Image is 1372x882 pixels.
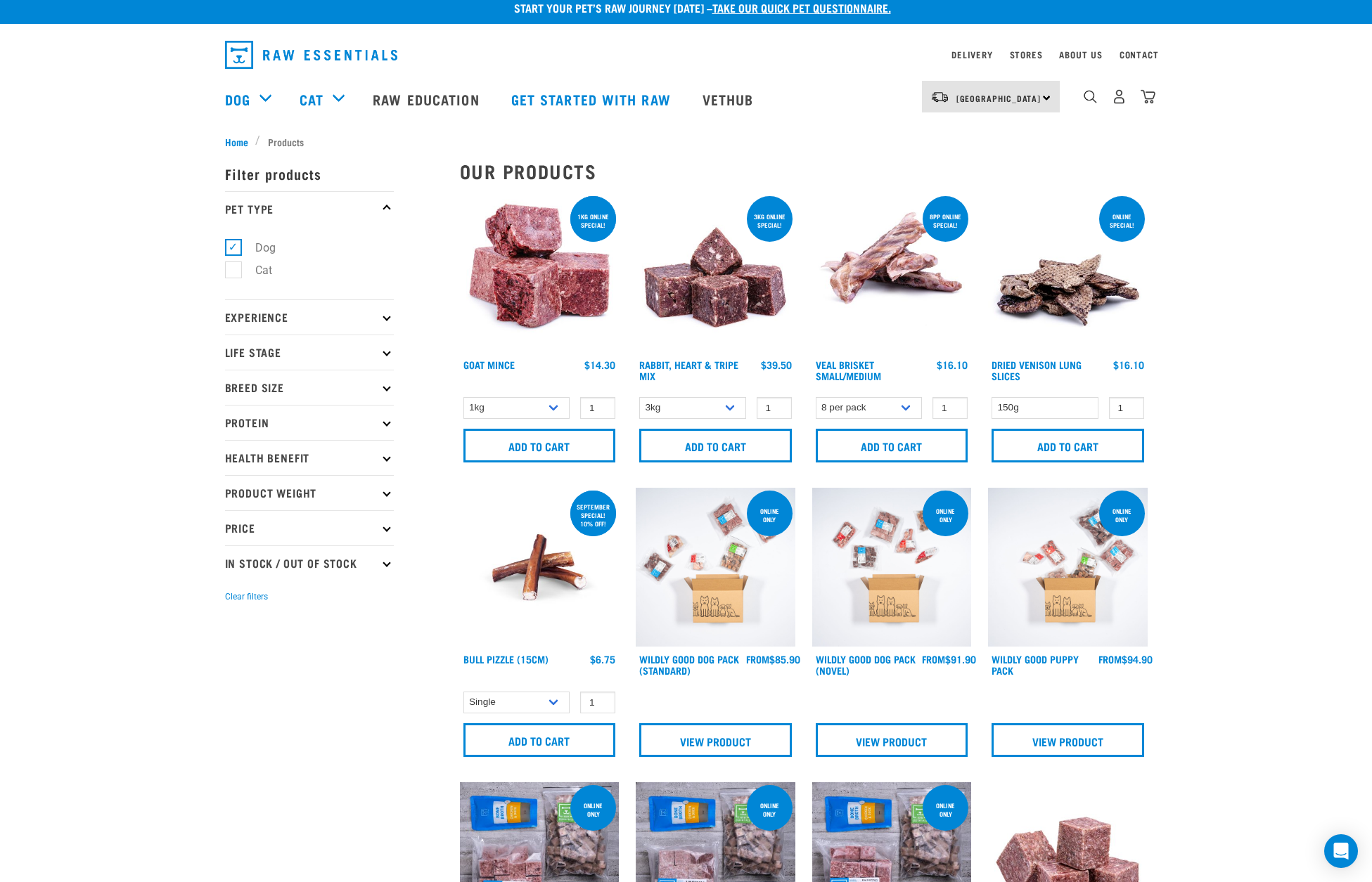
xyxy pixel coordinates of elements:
input: Add to cart [639,429,792,462]
input: 1 [580,692,615,713]
div: Online Only [1099,500,1145,530]
div: $85.90 [746,654,800,665]
input: 1 [932,397,968,419]
div: $6.75 [590,654,615,665]
a: Raw Education [359,71,496,127]
label: Cat [233,261,278,279]
a: Rabbit, Heart & Tripe Mix [639,362,738,378]
input: 1 [757,397,792,419]
nav: dropdown navigation [214,35,1159,74]
div: $16.10 [937,359,968,370]
a: View Product [639,723,792,757]
p: Health Benefit [225,440,394,475]
a: take our quick pet questionnaire. [712,4,891,11]
img: Bull Pizzle [460,488,620,647]
div: $16.10 [1113,359,1144,370]
input: Add to cart [816,429,968,462]
div: online only [923,795,968,824]
img: Puppy 0 2sec [988,488,1148,647]
img: home-icon@2x.png [1141,89,1155,104]
p: Price [225,510,394,545]
img: van-moving.png [930,91,949,103]
p: Experience [225,299,394,335]
div: Online Only [747,500,793,530]
a: Cat [300,89,323,110]
img: Raw Essentials Logo [225,41,397,69]
p: Filter products [225,156,394,191]
span: FROM [746,656,769,661]
a: Contact [1120,52,1159,57]
div: online only [747,795,793,824]
img: home-icon-1@2x.png [1084,90,1097,103]
img: user.png [1112,89,1127,104]
a: Bull Pizzle (15cm) [463,656,549,661]
a: Vethub [688,71,771,127]
input: Add to cart [463,429,616,462]
div: $91.90 [922,654,976,665]
p: In Stock / Out Of Stock [225,545,394,581]
img: 1077 Wild Goat Mince 01 [460,193,620,353]
span: FROM [1098,656,1122,661]
img: 1207 Veal Brisket 4pp 01 [812,193,972,353]
a: Veal Brisket Small/Medium [816,362,881,378]
p: Pet Type [225,191,394,226]
a: Home [225,134,256,149]
div: Online Only [923,500,968,530]
a: Stores [1010,52,1043,57]
a: Wildly Good Puppy Pack [992,656,1079,673]
h2: Our Products [460,160,1148,182]
a: Dried Venison Lung Slices [992,362,1082,378]
a: Delivery [951,52,992,57]
a: Wildly Good Dog Pack (Novel) [816,656,916,673]
a: Get started with Raw [497,71,688,127]
div: September special! 10% off! [570,496,616,534]
img: 1304 Venison Lung Slices 01 [988,193,1148,353]
input: 1 [580,397,615,419]
div: ONLINE SPECIAL! [1099,206,1145,235]
p: Breed Size [225,370,394,405]
div: $14.30 [584,359,615,370]
img: Dog Novel 0 2sec [812,488,972,647]
a: View Product [992,723,1144,757]
a: About Us [1059,52,1102,57]
input: Add to cart [992,429,1144,462]
a: View Product [816,723,968,757]
p: Life Stage [225,335,394,370]
span: FROM [922,656,945,661]
p: Product Weight [225,475,394,510]
div: online only [570,795,616,824]
img: Dog 0 2sec [636,488,795,647]
label: Dog [233,239,281,257]
span: [GEOGRAPHIC_DATA] [956,96,1041,100]
img: 1175 Rabbit Heart Tripe Mix 01 [636,193,795,353]
div: $94.90 [1098,654,1153,665]
button: Clear filters [225,590,268,603]
a: Wildly Good Dog Pack (Standard) [639,656,739,673]
input: Add to cart [463,723,616,757]
input: 1 [1109,397,1144,419]
div: 1kg online special! [570,206,616,235]
div: Open Intercom Messenger [1324,834,1358,868]
span: Home [225,134,248,149]
nav: breadcrumbs [225,134,1148,149]
div: $39.50 [761,359,792,370]
a: Dog [225,89,250,110]
p: Protein [225,405,394,440]
a: Goat Mince [463,362,515,367]
div: 8pp online special! [923,206,968,235]
div: 3kg online special! [747,206,793,235]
